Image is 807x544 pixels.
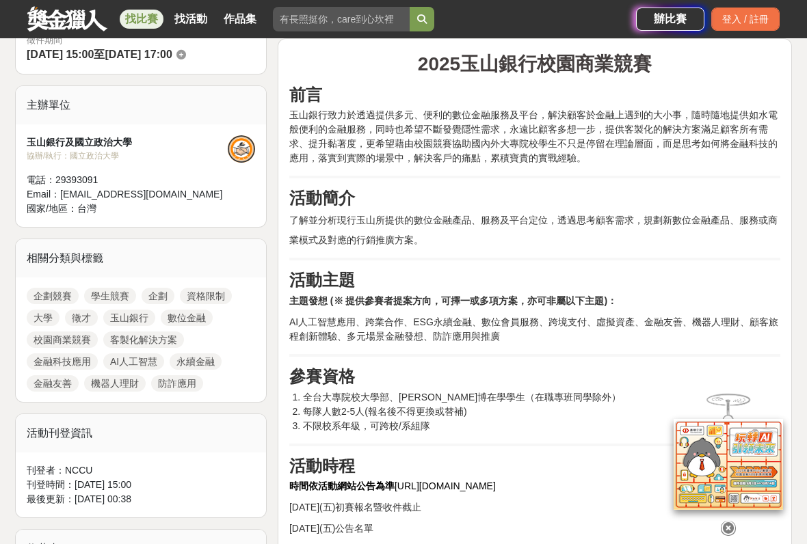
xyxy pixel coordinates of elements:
[27,49,94,60] span: [DATE] 15:00
[151,375,203,392] a: 防詐應用
[289,85,322,104] strong: 前言
[218,10,262,29] a: 作品集
[27,35,62,45] span: 徵件期間
[289,480,496,491] span: [URL][DOMAIN_NAME]
[27,492,255,506] div: 最後更新： [DATE] 00:38
[27,353,98,370] a: 金融科技應用
[303,405,780,419] li: 每隊人數2-5人(報名後不得更換或替補)
[418,53,652,74] strong: 2025玉山銀行校園商業競賽
[289,295,617,306] strong: 主題發想 (※ 提供參賽者提案方向，可擇一或多項方案，亦可非屬以下主題)：
[169,10,213,29] a: 找活動
[289,316,778,342] span: AI人工智慧應用、跨業合作、ESG永續金融、數位會員服務、跨境支付、虛擬資產、金融友善、機器人理財、顧客旅程創新體驗、多元場景金融發想、防詐應用與推廣
[65,310,98,326] a: 徵才
[289,457,355,475] strong: 活動時程
[289,367,355,385] strong: 參賽資格
[16,239,266,277] div: 相關分類與標籤
[303,419,780,433] li: 不限校系年級，可跨校/系組隊
[289,500,780,515] p: [DATE](五)初賽報名暨收件截止
[180,288,232,304] a: 資格限制
[27,203,77,214] span: 國家/地區：
[289,480,395,491] strong: 時間依活動網站公告為準
[77,203,96,214] span: 台灣
[103,310,155,326] a: 玉山銀行
[27,478,255,492] div: 刊登時間： [DATE] 15:00
[273,7,410,31] input: 有長照挺你，care到心坎裡！青春出手，拍出照顧 影音徵件活動
[27,187,228,202] div: Email： [EMAIL_ADDRESS][DOMAIN_NAME]
[27,331,98,348] a: 校園商業競賽
[16,86,266,124] div: 主辦單位
[289,109,778,163] span: 玉山銀行致力於透過提供多元、便利的數位金融服務及平台，解決顧客於金融上遇到的大小事，隨時隨地提供如水電般便利的金融服務，同時也希望不斷發覺隱性需求，永遠比顧客多想一步，提供客製化的解決方案滿足顧...
[161,310,213,326] a: 數位金融
[16,414,266,452] div: 活動刊登資訊
[103,331,184,348] a: 客製化解決方案
[94,49,105,60] span: 至
[289,271,355,289] strong: 活動主題
[27,463,255,478] div: 刊登者： NCCU
[303,390,780,405] li: 全台大專院校大學部、[PERSON_NAME]博在學學生（在職專班同學除外）
[27,135,228,150] div: 玉山銀行及國立政治大學
[289,189,355,207] strong: 活動簡介
[27,375,79,392] a: 金融友善
[84,288,136,304] a: 學生競賽
[289,215,778,245] span: 了解並分析現行玉山所提供的數位金融產品、服務及平台定位，透過思考顧客需求，規劃新數位金融產品、服務或商業模式及對應的行銷推廣方案。
[711,8,780,31] div: 登入 / 註冊
[27,288,79,304] a: 企劃競賽
[103,353,164,370] a: AI人工智慧
[674,419,783,510] img: d2146d9a-e6f6-4337-9592-8cefde37ba6b.png
[170,353,222,370] a: 永續金融
[120,10,163,29] a: 找比賽
[636,8,704,31] a: 辦比賽
[289,521,780,536] p: [DATE](五)公告名單
[27,310,59,326] a: 大學
[142,288,174,304] a: 企劃
[27,173,228,187] div: 電話： 29393091
[27,150,228,162] div: 協辦/執行： 國立政治大學
[84,375,146,392] a: 機器人理財
[105,49,172,60] span: [DATE] 17:00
